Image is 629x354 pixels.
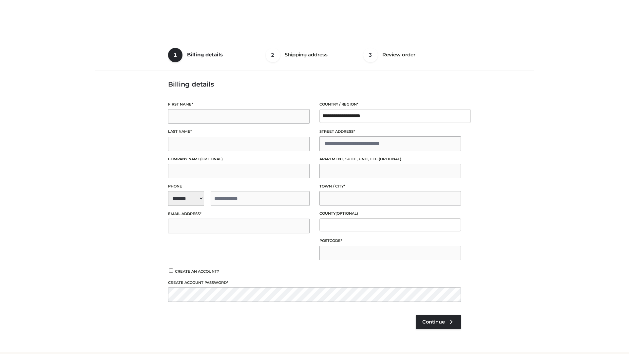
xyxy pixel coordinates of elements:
span: (optional) [379,157,401,161]
label: Postcode [319,238,461,244]
span: (optional) [200,157,223,161]
span: Review order [382,51,415,58]
label: Email address [168,211,310,217]
input: Create an account? [168,268,174,273]
label: County [319,210,461,217]
span: (optional) [335,211,358,216]
label: Town / City [319,183,461,189]
label: Create account password [168,280,461,286]
span: 1 [168,48,182,62]
span: 2 [266,48,280,62]
span: 3 [363,48,378,62]
label: Phone [168,183,310,189]
h3: Billing details [168,80,461,88]
label: Street address [319,128,461,135]
a: Continue [416,315,461,329]
label: Country / Region [319,101,461,108]
label: Apartment, suite, unit, etc. [319,156,461,162]
span: Shipping address [285,51,328,58]
span: Billing details [187,51,223,58]
label: Last name [168,128,310,135]
label: First name [168,101,310,108]
label: Company name [168,156,310,162]
span: Create an account? [175,269,219,274]
span: Continue [422,319,445,325]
